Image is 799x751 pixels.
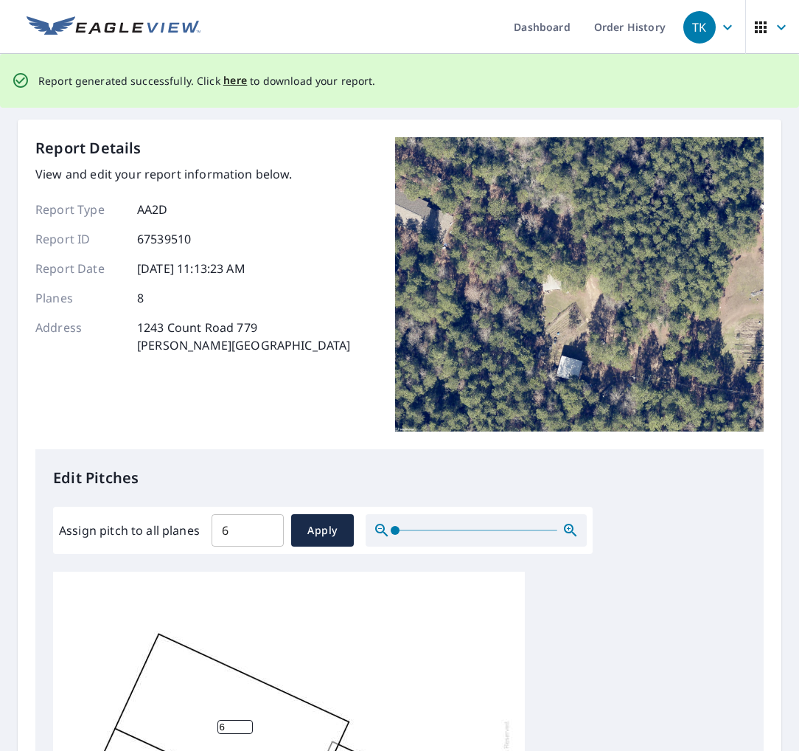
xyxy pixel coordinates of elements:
[35,319,124,354] p: Address
[137,319,351,354] p: 1243 Count Road 779 [PERSON_NAME][GEOGRAPHIC_DATA]
[223,72,248,90] button: here
[38,72,376,90] p: Report generated successfully. Click to download your report.
[303,522,342,540] span: Apply
[35,230,124,248] p: Report ID
[59,522,200,539] label: Assign pitch to all planes
[35,289,124,307] p: Planes
[27,16,200,38] img: EV Logo
[35,201,124,218] p: Report Type
[395,137,764,432] img: Top image
[35,165,351,183] p: View and edit your report information below.
[137,201,168,218] p: AA2D
[35,137,142,159] p: Report Details
[212,510,284,551] input: 00.0
[53,467,746,489] p: Edit Pitches
[683,11,716,44] div: TK
[137,289,144,307] p: 8
[291,514,354,547] button: Apply
[35,260,124,277] p: Report Date
[137,260,245,277] p: [DATE] 11:13:23 AM
[137,230,191,248] p: 67539510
